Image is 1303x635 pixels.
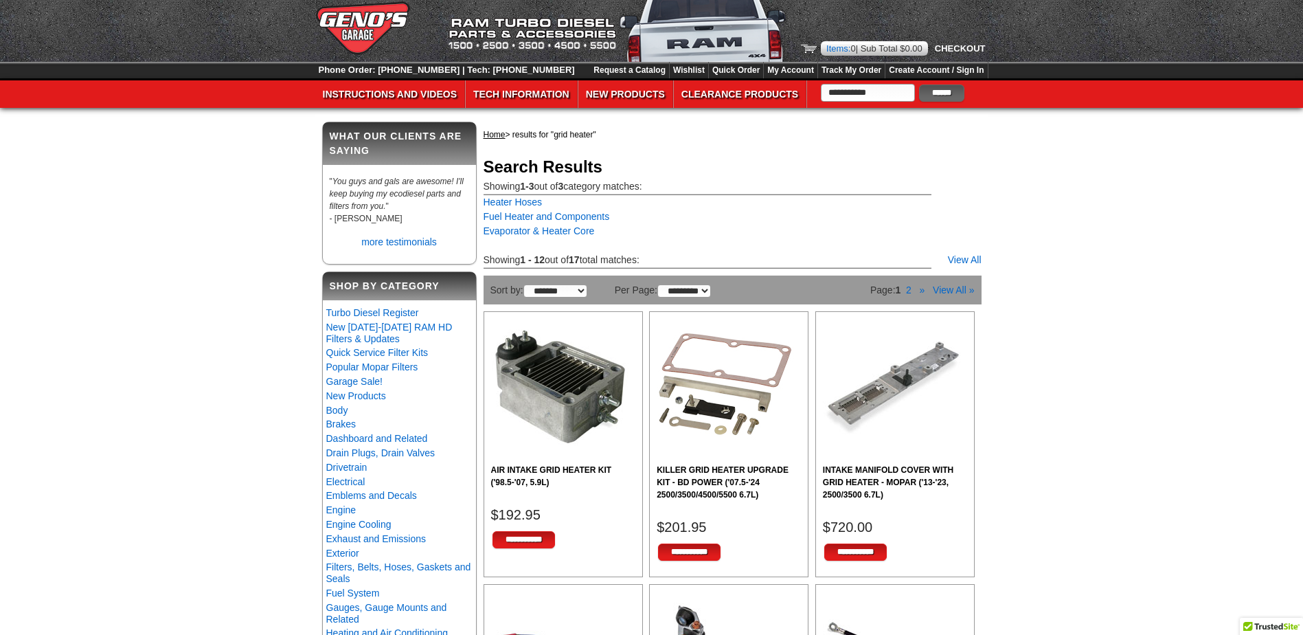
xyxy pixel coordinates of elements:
a: Quick Order [712,66,760,75]
a: Exterior [326,548,359,559]
img: AIR INTAKE GRID HEATER KIT ('98.5-'07, 5.9L) [491,319,628,456]
a: Request a Catalog [593,66,666,75]
a: Emblems and Decals [326,490,417,501]
a: Popular Mopar Filters [326,361,418,372]
a: Fuel System [326,588,380,599]
li: Page: [870,282,975,298]
em: You guys and gals are awesome! I'll keep buying my ecodiesel parts and filters from you. [330,177,464,211]
a: Gauges, Gauge Mounts and Related [326,602,447,625]
span: 0.00 [905,43,922,54]
a: New [DATE]-[DATE] RAM HD Filters & Updates [326,322,453,344]
a: INTAKE MANIFOLD COVER WITH GRID HEATER - MOPAR ('13-'23, 2500/3500 6.7L) [823,464,967,501]
a: Checkout [931,43,986,54]
a: Track My Order [822,66,881,75]
span: Items: [826,43,850,54]
a: Turbo Diesel Register [326,307,419,318]
div: Showing out of category matches: [484,179,982,194]
b: 17 [569,254,580,265]
span: $201.95 [657,520,706,535]
a: Instructions and Videos [315,80,465,108]
h1: Search Results [484,155,982,179]
a: Evaporator & Heater Core [484,225,595,236]
div: > results for "grid heater" [484,122,982,148]
a: Create Account / Sign In [889,66,984,75]
div: Phone Order: [PHONE_NUMBER] | Tech: [PHONE_NUMBER] [315,62,578,78]
form: Sort by: [490,282,587,298]
span: $720.00 [823,520,872,535]
a: Electrical [326,476,365,487]
b: 1 - 12 [520,254,545,265]
a: Wishlist [673,66,705,75]
span: $192.95 [491,507,541,522]
a: Dashboard and Related [326,433,428,444]
h2: Shop By Category [323,272,476,300]
img: Shopping Cart icon [801,45,817,53]
a: New Products [326,390,386,401]
a: Engine Cooling [326,519,392,530]
a: Exhaust and Emissions [326,533,427,544]
a: Quick Service Filter Kits [326,347,429,358]
a: more testimonials [361,236,437,247]
a: View All » [933,285,974,296]
a: View All [948,254,982,265]
a: Garage Sale! [326,376,383,387]
a: New Products [578,80,672,108]
a: Heater Hoses [484,197,543,208]
a: Drivetrain [326,462,367,473]
td: Showing out of total matches: [484,253,733,267]
h2: What our clients are saying [323,122,476,165]
b: 1-3 [520,181,534,192]
a: KILLER GRID HEATER UPGRADE KIT - BD POWER ('07.5-'24 2500/3500/4500/5500 6.7L) [657,464,801,501]
a: AIR INTAKE GRID HEATER KIT ('98.5-'07, 5.9L) [491,464,635,489]
img: INTAKE MANIFOLD COVER WITH GRID HEATER - MOPAR ('13-'23, 2500/3500 6.7L) [823,319,960,456]
a: Engine [326,504,356,515]
a: Brakes [326,419,356,430]
form: Per Page: [615,282,711,298]
a: Tech Information [466,80,577,108]
a: Clearance Products [674,80,806,108]
a: Body [326,405,348,416]
a: 2 [906,285,911,296]
a: Home [484,130,506,140]
img: KILLER GRID HEATER UPGRADE KIT - BD POWER ('07.5-'24 2500/3500/4500/5500 6.7L) [657,319,794,456]
a: Filters, Belts, Hoses, Gaskets and Seals [326,561,471,584]
b: 1 [896,285,901,296]
a: Drain Plugs, Drain Valves [326,447,435,458]
a: Fuel Heater and Components [484,211,610,222]
span: 0 [850,43,855,54]
div: | Sub Total $ [821,41,928,56]
b: 3 [558,181,563,192]
div: " " - [PERSON_NAME] [323,172,476,232]
a: » [920,285,925,296]
a: My Account [767,66,814,75]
